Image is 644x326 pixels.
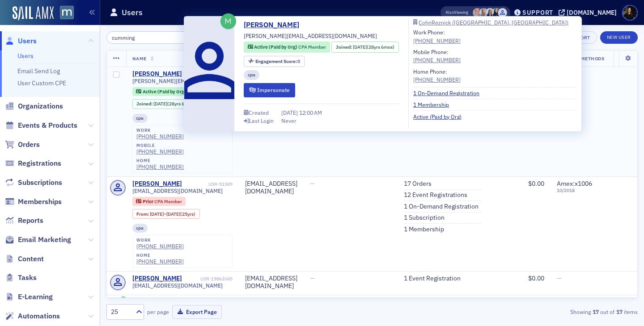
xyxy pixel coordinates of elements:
a: 1 Membership [413,100,456,109]
div: – (25yrs) [150,211,195,217]
div: 25 [111,307,131,317]
div: From: 1994-08-29 00:00:00 [132,209,200,219]
a: 1 Event Registration [404,275,461,283]
a: [PHONE_NUMBER] [413,56,461,64]
a: [PERSON_NAME] [244,20,306,30]
span: Active (Paid by Org) [254,44,298,50]
div: Also [445,9,454,15]
a: Users [5,36,37,46]
input: Search… [106,31,192,44]
div: [PERSON_NAME] [132,275,182,283]
button: Export Page [172,305,222,319]
a: Active (Paid by Org) CPA Member [248,44,326,51]
a: [PHONE_NUMBER] [413,75,461,84]
a: Active (Paid by Org) CPA Member [136,88,214,94]
a: [PHONE_NUMBER] [413,37,461,45]
div: Created [249,110,269,115]
span: Content [18,254,44,264]
div: cpa [132,224,148,233]
span: Users [18,36,37,46]
div: cpa [132,114,148,123]
span: [PERSON_NAME][EMAIL_ADDRESS][DOMAIN_NAME] [132,78,233,84]
span: Kelly Brown [485,8,495,17]
a: Reports [5,216,43,226]
a: Events & Products [5,121,77,130]
span: Engagement Score : [255,58,298,64]
span: $0.00 [528,180,544,188]
span: Name [132,55,147,62]
div: Active (Paid by Org): Active (Paid by Org): CPA Member [244,42,330,53]
span: Organizations [18,101,63,111]
div: Support [522,8,553,17]
div: home [136,253,184,258]
span: [EMAIL_ADDRESS][DOMAIN_NAME] [132,282,223,289]
span: $0.00 [528,274,544,282]
div: Never [281,117,297,125]
span: Subscriptions [18,178,62,188]
a: E-Learning [5,292,53,302]
span: Reports [18,216,43,226]
span: Email Marketing [18,235,71,245]
a: [PHONE_NUMBER] [136,148,184,155]
a: Email Marketing [5,235,71,245]
a: Orders [5,140,40,150]
a: 1 On-Demand Registration [404,203,479,211]
div: (28yrs 6mos) [353,44,394,51]
span: From : [136,211,150,217]
button: [DOMAIN_NAME] [559,9,620,16]
span: 12:00 AM [299,109,322,116]
div: (28yrs 6mos) [153,101,195,107]
a: Registrations [5,159,61,168]
div: Joined: 1997-04-03 00:00:00 [331,42,398,53]
span: [DATE] [353,44,367,50]
div: Showing out of items [467,308,638,316]
span: Dee Sullivan [473,8,482,17]
a: [PERSON_NAME] [132,180,182,188]
a: Prior CPA Member [136,198,182,204]
a: Memberships [5,197,62,207]
button: × [182,33,191,41]
span: Registrations [18,159,61,168]
img: SailAMX [60,6,74,20]
span: Events & Products [18,121,77,130]
span: Profile [622,5,638,21]
a: Tasks [5,273,37,283]
div: cpa [244,70,259,80]
span: Joined : [336,44,353,51]
a: Active (Paid by Org) [413,113,468,121]
span: [PERSON_NAME][EMAIL_ADDRESS][DOMAIN_NAME] [244,32,377,40]
h1: Users [122,7,143,18]
span: Viewing [445,9,468,16]
span: Memberships [18,197,62,207]
span: — [557,274,562,282]
div: work [136,128,184,133]
span: [DATE] [281,109,299,116]
strong: 17 [591,308,600,316]
div: Prior: Prior: CPA Member [132,197,186,206]
div: [EMAIL_ADDRESS][DOMAIN_NAME] [245,275,297,290]
div: home [136,158,184,163]
a: Content [5,254,44,264]
span: Orders [18,140,40,150]
div: Joined: 1997-04-03 00:00:00 [132,99,199,109]
span: Active (Paid by Org) [143,88,187,95]
div: Mobile Phone: [413,48,461,64]
a: [PERSON_NAME] [132,70,182,78]
a: 17 Orders [404,180,432,188]
a: View Homepage [54,6,74,21]
span: Tasks [18,273,37,283]
span: — [310,180,315,188]
span: Amex : x1006 [557,180,592,188]
div: [PHONE_NUMBER] [136,258,184,265]
span: Joined : [136,101,153,107]
a: User Custom CPE [17,79,66,87]
a: Users [17,52,34,60]
span: [EMAIL_ADDRESS][DOMAIN_NAME] [132,188,223,194]
span: Justin Chase [498,8,507,17]
a: [PHONE_NUMBER] [136,133,184,140]
label: per page [147,308,169,316]
div: work [136,238,184,243]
